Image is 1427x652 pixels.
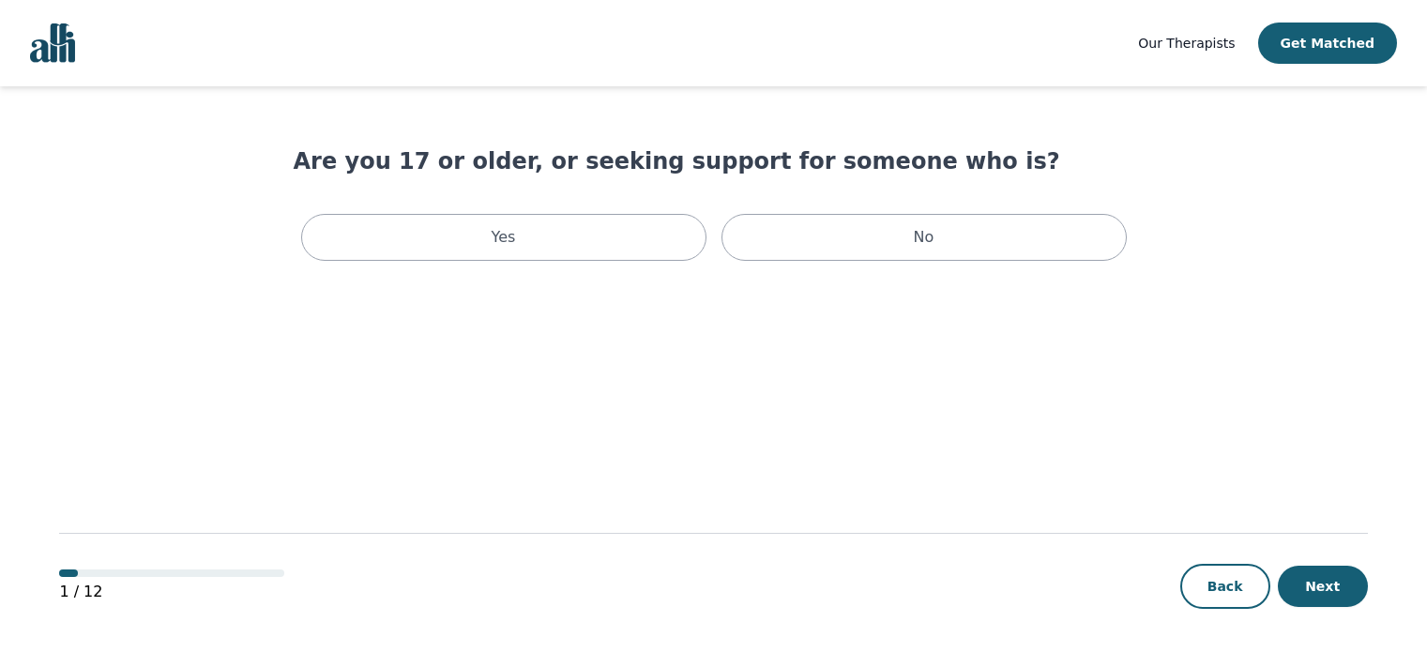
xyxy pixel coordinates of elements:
[59,581,284,603] p: 1 / 12
[30,23,75,63] img: alli logo
[294,146,1134,176] h1: Are you 17 or older, or seeking support for someone who is?
[914,226,934,249] p: No
[1138,32,1235,54] a: Our Therapists
[1138,36,1235,51] span: Our Therapists
[1180,564,1270,609] button: Back
[492,226,516,249] p: Yes
[1278,566,1368,607] button: Next
[1258,23,1397,64] button: Get Matched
